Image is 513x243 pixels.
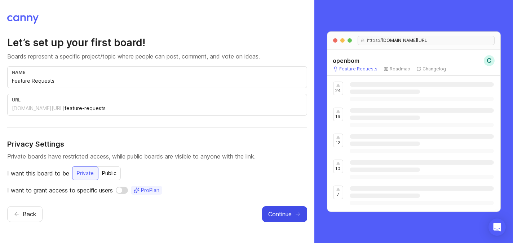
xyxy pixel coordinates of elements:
[12,97,302,103] div: url
[7,15,39,24] img: Canny logo
[7,36,307,49] h2: Let’s set up your first board!
[336,140,340,146] p: 12
[12,70,302,75] div: name
[7,52,307,61] p: Boards represent a specific project/topic where people can post, comment, and vote on ideas.
[423,66,446,72] p: Changelog
[340,66,378,72] p: Feature Requests
[484,55,495,66] div: c
[98,167,121,180] div: Public
[98,166,121,180] button: Public
[390,66,411,72] p: Roadmap
[364,38,382,43] span: https://
[336,114,341,120] p: 16
[262,206,307,222] button: Continue
[488,218,506,236] div: Open Intercom Messenger
[7,206,43,222] button: Back
[333,56,360,65] h5: openbom
[336,166,341,172] p: 10
[337,192,339,198] p: 7
[7,152,307,161] p: Private boards have restricted access, while public boards are visible to anyone with the link.
[141,187,159,194] span: Pro Plan
[268,210,292,218] span: Continue
[23,210,36,218] span: Back
[72,166,98,180] button: Private
[7,139,307,149] h4: Privacy Settings
[7,186,113,195] p: I want to grant access to specific users
[12,105,65,112] div: [DOMAIN_NAME][URL]
[335,88,341,94] p: 24
[12,77,302,85] input: e.g. Feature Requests
[7,169,69,178] p: I want this board to be
[382,38,429,43] span: [DOMAIN_NAME][URL]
